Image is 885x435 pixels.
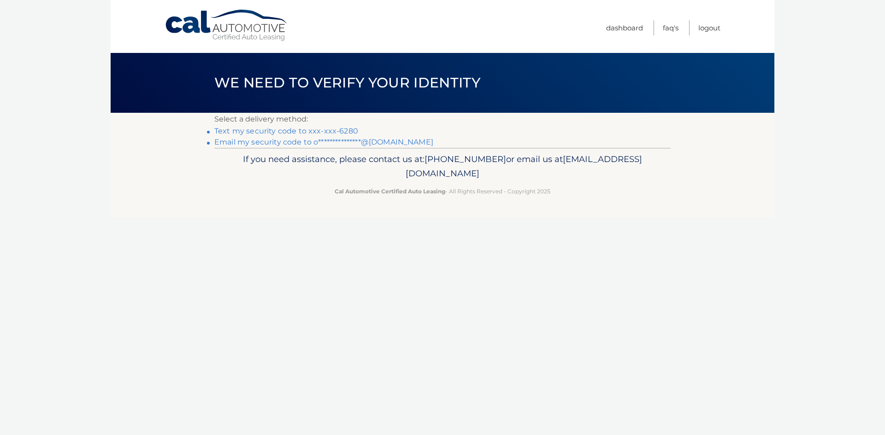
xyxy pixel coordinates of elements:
[663,20,678,35] a: FAQ's
[698,20,720,35] a: Logout
[425,154,506,164] span: [PHONE_NUMBER]
[220,186,665,196] p: - All Rights Reserved - Copyright 2025
[214,74,480,91] span: We need to verify your identity
[214,113,671,126] p: Select a delivery method:
[165,9,289,42] a: Cal Automotive
[335,188,445,195] strong: Cal Automotive Certified Auto Leasing
[220,152,665,181] p: If you need assistance, please contact us at: or email us at
[214,127,358,135] a: Text my security code to xxx-xxx-6280
[606,20,643,35] a: Dashboard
